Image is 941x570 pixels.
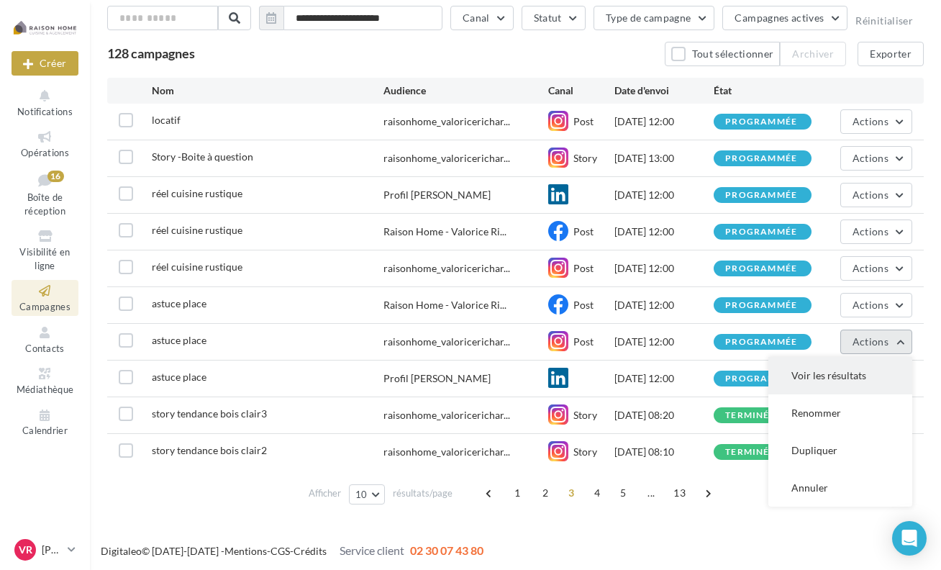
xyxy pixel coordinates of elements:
[840,220,912,244] button: Actions
[573,262,594,274] span: Post
[152,334,206,346] span: astuce place
[853,152,888,164] span: Actions
[383,408,510,422] span: raisonhome_valoricerichar...
[383,371,491,386] div: Profil [PERSON_NAME]
[152,261,242,273] span: réel cuisine rustique
[573,409,597,421] span: Story
[271,545,290,557] a: CGS
[12,126,78,161] a: Opérations
[853,299,888,311] span: Actions
[614,225,714,239] div: [DATE] 12:00
[614,298,714,312] div: [DATE] 12:00
[506,481,529,505] span: 1
[855,15,913,27] button: Réinitialiser
[892,521,927,556] div: Open Intercom Messenger
[383,298,506,312] span: Raison Home - Valorice Ri...
[840,293,912,317] button: Actions
[853,115,888,127] span: Actions
[640,481,663,505] span: ...
[19,246,70,271] span: Visibilité en ligne
[573,445,597,458] span: Story
[152,83,383,98] div: Nom
[840,330,912,354] button: Actions
[614,83,714,98] div: Date d'envoi
[534,481,557,505] span: 2
[42,543,62,557] p: [PERSON_NAME]
[19,543,32,557] span: VR
[853,335,888,348] span: Actions
[12,280,78,315] a: Campagnes
[294,545,327,557] a: Crédits
[383,114,510,129] span: raisonhome_valoricerichar...
[768,357,912,394] button: Voir les résultats
[853,225,888,237] span: Actions
[12,51,78,76] div: Nouvelle campagne
[450,6,514,30] button: Canal
[383,261,510,276] span: raisonhome_valoricerichar...
[725,448,776,457] div: terminée
[17,384,74,395] span: Médiathèque
[573,115,594,127] span: Post
[383,83,549,98] div: Audience
[12,168,78,220] a: Boîte de réception16
[152,187,242,199] span: réel cuisine rustique
[840,256,912,281] button: Actions
[853,189,888,201] span: Actions
[722,6,847,30] button: Campagnes actives
[224,545,267,557] a: Mentions
[573,299,594,311] span: Post
[383,445,510,459] span: raisonhome_valoricerichar...
[152,444,267,456] span: story tendance bois clair2
[24,191,65,217] span: Boîte de réception
[840,146,912,171] button: Actions
[668,481,691,505] span: 13
[840,109,912,134] button: Actions
[573,152,597,164] span: Story
[714,83,813,98] div: État
[355,489,368,500] span: 10
[614,151,714,166] div: [DATE] 13:00
[309,487,341,500] span: Afficher
[614,188,714,202] div: [DATE] 12:00
[12,536,78,564] a: VR [PERSON_NAME]
[725,227,797,237] div: programmée
[594,6,715,30] button: Type de campagne
[548,83,614,98] div: Canal
[560,481,583,505] span: 3
[768,394,912,432] button: Renommer
[12,404,78,440] a: Calendrier
[614,261,714,276] div: [DATE] 12:00
[340,543,404,557] span: Service client
[725,338,797,347] div: programmée
[101,545,483,557] span: © [DATE]-[DATE] - - -
[725,411,776,420] div: terminée
[840,183,912,207] button: Actions
[735,12,824,24] span: Campagnes actives
[152,297,206,309] span: astuce place
[152,407,267,420] span: story tendance bois clair3
[349,484,386,505] button: 10
[665,42,780,66] button: Tout sélectionner
[573,225,594,237] span: Post
[12,51,78,76] button: Créer
[383,335,510,349] span: raisonhome_valoricerichar...
[383,151,510,166] span: raisonhome_valoricerichar...
[725,117,797,127] div: programmée
[152,114,181,126] span: locatif
[22,425,68,437] span: Calendrier
[12,363,78,398] a: Médiathèque
[383,188,491,202] div: Profil [PERSON_NAME]
[410,543,483,557] span: 02 30 07 43 80
[383,225,506,239] span: Raison Home - Valorice Ri...
[725,301,797,310] div: programmée
[393,487,453,500] span: résultats/page
[768,469,912,507] button: Annuler
[858,42,924,66] button: Exporter
[614,371,714,386] div: [DATE] 12:00
[12,225,78,274] a: Visibilité en ligne
[573,335,594,348] span: Post
[780,42,846,66] button: Archiver
[12,85,78,120] button: Notifications
[47,171,64,182] div: 16
[25,343,65,354] span: Contacts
